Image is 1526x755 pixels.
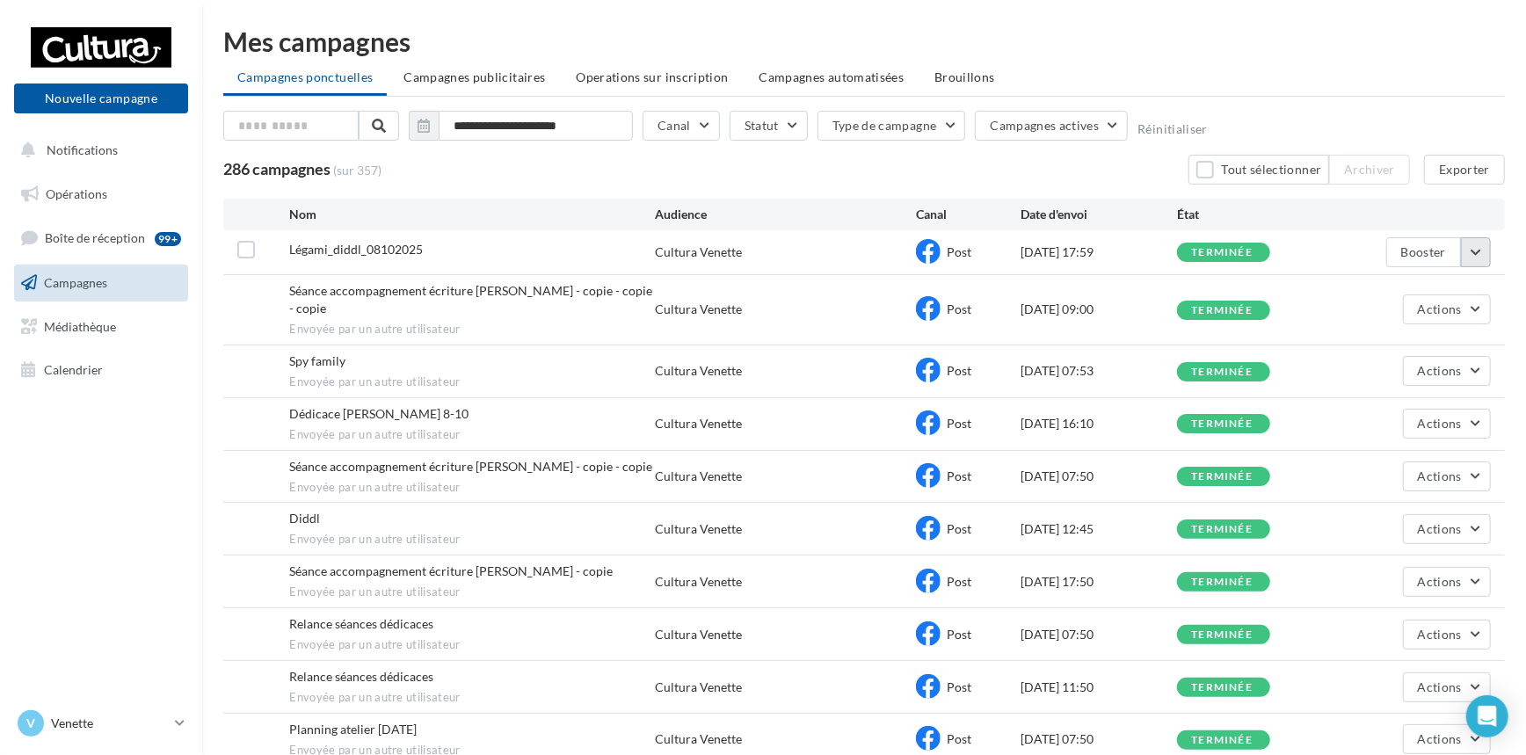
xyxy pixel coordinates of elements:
button: Actions [1403,724,1491,754]
button: Actions [1403,294,1491,324]
span: Médiathèque [44,318,116,333]
span: Actions [1418,468,1462,483]
span: Campagnes publicitaires [403,69,545,84]
button: Exporter [1424,155,1505,185]
span: 286 campagnes [223,159,331,178]
span: Opérations [46,186,107,201]
div: terminée [1191,247,1253,258]
span: Spy family [289,353,345,368]
div: terminée [1191,471,1253,483]
span: Actions [1418,416,1462,431]
div: [DATE] 11:50 [1021,679,1177,696]
div: [DATE] 09:00 [1021,301,1177,318]
span: Operations sur inscription [576,69,728,84]
div: Date d'envoi [1021,206,1177,223]
div: Cultura Venette [655,301,742,318]
span: Séance accompagnement écriture Corrine - copie [289,563,613,578]
span: Actions [1418,627,1462,642]
div: [DATE] 16:10 [1021,415,1177,432]
div: [DATE] 17:50 [1021,573,1177,591]
a: Médiathèque [11,309,192,345]
button: Notifications [11,132,185,169]
div: Nom [289,206,655,223]
a: Boîte de réception99+ [11,219,192,257]
button: Actions [1403,514,1491,544]
button: Actions [1403,409,1491,439]
button: Réinitialiser [1137,122,1208,136]
span: Campagnes actives [990,118,1099,133]
span: Séance accompagnement écriture Corrine - copie - copie [289,459,652,474]
span: Calendrier [44,362,103,377]
span: Post [947,627,971,642]
button: Campagnes actives [975,111,1128,141]
span: Actions [1418,521,1462,536]
div: Canal [916,206,1021,223]
span: Envoyée par un autre utilisateur [289,374,655,390]
span: Boîte de réception [45,230,145,245]
div: [DATE] 07:50 [1021,626,1177,643]
span: Actions [1418,731,1462,746]
div: terminée [1191,305,1253,316]
span: Envoyée par un autre utilisateur [289,690,655,706]
a: V Venette [14,707,188,740]
button: Statut [730,111,808,141]
span: Diddl [289,511,320,526]
div: [DATE] 07:53 [1021,362,1177,380]
span: Post [947,301,971,316]
span: Post [947,731,971,746]
span: Actions [1418,363,1462,378]
button: Archiver [1329,155,1410,185]
span: Brouillons [934,69,995,84]
span: Post [947,574,971,589]
button: Nouvelle campagne [14,83,188,113]
span: (sur 357) [333,162,381,179]
span: Actions [1418,679,1462,694]
span: Campagnes [44,275,107,290]
a: Campagnes [11,265,192,301]
span: Notifications [47,142,118,157]
div: Cultura Venette [655,243,742,261]
button: Booster [1386,237,1461,267]
button: Canal [643,111,720,141]
div: terminée [1191,629,1253,641]
div: Cultura Venette [655,362,742,380]
span: Planning atelier octobre 2025 [289,722,417,737]
p: Venette [51,715,168,732]
button: Actions [1403,620,1491,650]
div: 99+ [155,232,181,246]
span: Séance accompagnement écriture Corrine - copie - copie - copie [289,283,652,316]
div: Mes campagnes [223,28,1505,54]
div: terminée [1191,524,1253,535]
span: Post [947,521,971,536]
div: terminée [1191,682,1253,693]
span: Actions [1418,301,1462,316]
button: Actions [1403,461,1491,491]
span: Relance séances dédicaces [289,616,433,631]
div: Cultura Venette [655,730,742,748]
div: Cultura Venette [655,415,742,432]
button: Type de campagne [817,111,966,141]
span: Dédicace Cécile Lombart 8-10 [289,406,469,421]
span: Post [947,679,971,694]
div: [DATE] 12:45 [1021,520,1177,538]
span: Post [947,363,971,378]
div: Cultura Venette [655,573,742,591]
span: Envoyée par un autre utilisateur [289,322,655,338]
span: Envoyée par un autre utilisateur [289,427,655,443]
button: Actions [1403,356,1491,386]
div: terminée [1191,577,1253,588]
div: Open Intercom Messenger [1466,695,1508,737]
div: [DATE] 07:50 [1021,468,1177,485]
span: Envoyée par un autre utilisateur [289,637,655,653]
span: Légami_diddl_08102025 [289,242,423,257]
span: Envoyée par un autre utilisateur [289,532,655,548]
span: Post [947,468,971,483]
a: Opérations [11,176,192,213]
span: Post [947,416,971,431]
div: terminée [1191,735,1253,746]
button: Tout sélectionner [1188,155,1329,185]
span: Relance séances dédicaces [289,669,433,684]
div: terminée [1191,418,1253,430]
div: Cultura Venette [655,520,742,538]
span: Actions [1418,574,1462,589]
